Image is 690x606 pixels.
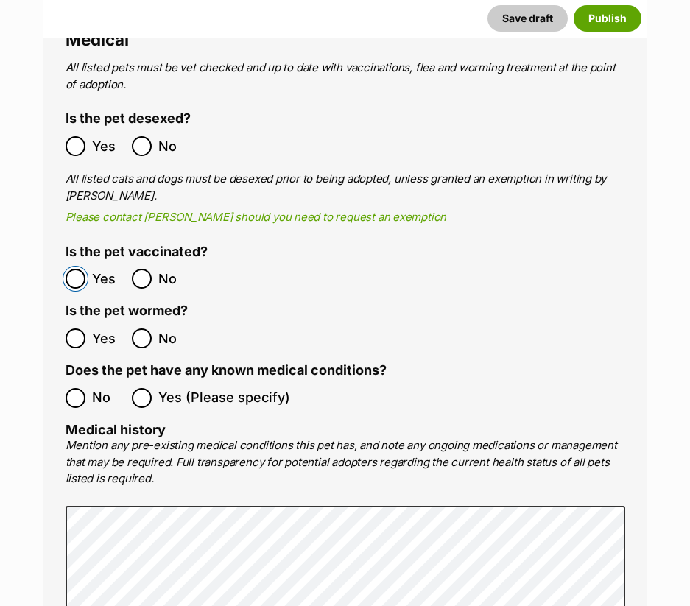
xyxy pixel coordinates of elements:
span: Yes [92,269,124,289]
button: Publish [574,5,641,32]
label: Is the pet vaccinated? [66,244,208,260]
p: All listed pets must be vet checked and up to date with vaccinations, flea and worming treatment ... [66,60,625,93]
p: All listed cats and dogs must be desexed prior to being adopted, unless granted an exemption in w... [66,171,625,204]
span: No [158,328,191,348]
span: Yes (Please specify) [158,388,290,408]
span: Yes [92,328,124,348]
span: No [158,269,191,289]
p: Mention any pre-existing medical conditions this pet has, and note any ongoing medications or man... [66,437,625,487]
label: Is the pet wormed? [66,303,188,319]
span: Medical [66,29,129,49]
span: No [92,388,124,408]
span: No [158,136,191,156]
button: Save draft [487,5,568,32]
span: Yes [92,136,124,156]
label: Is the pet desexed? [66,111,191,127]
label: Does the pet have any known medical conditions? [66,363,387,378]
label: Medical history [66,422,166,437]
a: Please contact [PERSON_NAME] should you need to request an exemption [66,210,447,224]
